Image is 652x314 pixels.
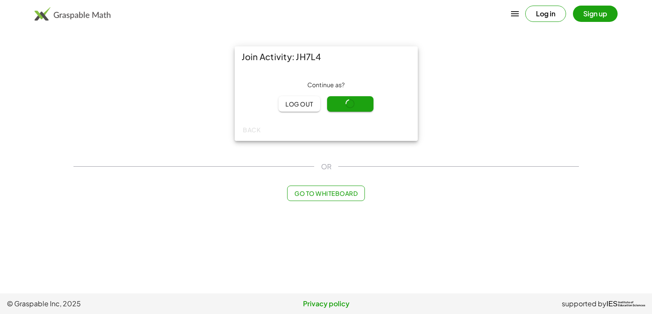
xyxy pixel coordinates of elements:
button: Sign up [573,6,618,22]
button: Log out [279,96,320,112]
span: OR [321,162,331,172]
div: Join Activity: JH7L4 [235,46,418,67]
span: IES [606,300,618,308]
a: IESInstitute ofEducation Sciences [606,299,645,309]
div: Continue as ? [242,81,411,89]
span: Go to Whiteboard [294,189,358,197]
span: supported by [562,299,606,309]
span: Log out [285,100,313,108]
button: Log in [525,6,566,22]
button: Go to Whiteboard [287,186,365,201]
a: Privacy policy [220,299,432,309]
span: © Graspable Inc, 2025 [7,299,220,309]
span: Institute of Education Sciences [618,301,645,307]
